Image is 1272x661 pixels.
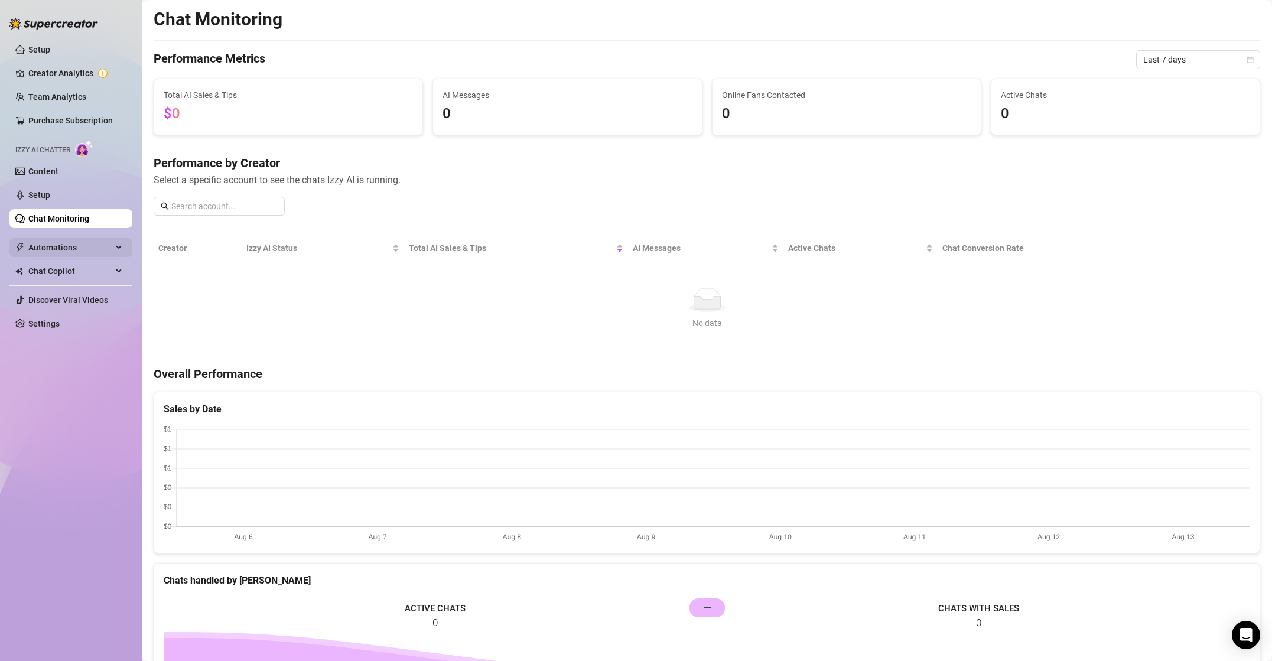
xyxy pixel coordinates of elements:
[161,202,169,210] span: search
[938,235,1150,262] th: Chat Conversion Rate
[28,190,50,200] a: Setup
[628,235,783,262] th: AI Messages
[154,235,242,262] th: Creator
[783,235,938,262] th: Active Chats
[409,242,614,255] span: Total AI Sales & Tips
[1143,51,1253,69] span: Last 7 days
[1001,103,1250,125] span: 0
[788,242,923,255] span: Active Chats
[15,145,70,156] span: Izzy AI Chatter
[154,172,1260,187] span: Select a specific account to see the chats Izzy AI is running.
[154,50,265,69] h4: Performance Metrics
[28,319,60,328] a: Settings
[242,235,404,262] th: Izzy AI Status
[15,267,23,275] img: Chat Copilot
[1232,621,1260,649] div: Open Intercom Messenger
[1247,56,1254,63] span: calendar
[443,89,692,102] span: AI Messages
[28,167,58,176] a: Content
[154,366,1260,382] h4: Overall Performance
[164,89,413,102] span: Total AI Sales & Tips
[28,116,113,125] a: Purchase Subscription
[171,200,278,213] input: Search account...
[164,402,1250,416] div: Sales by Date
[28,295,108,305] a: Discover Viral Videos
[404,235,629,262] th: Total AI Sales & Tips
[164,573,1250,588] div: Chats handled by [PERSON_NAME]
[28,262,112,281] span: Chat Copilot
[28,64,123,83] a: Creator Analytics exclamation-circle
[28,214,89,223] a: Chat Monitoring
[28,92,86,102] a: Team Analytics
[1001,89,1250,102] span: Active Chats
[154,155,1260,171] h4: Performance by Creator
[75,140,93,157] img: AI Chatter
[246,242,390,255] span: Izzy AI Status
[154,8,282,31] h2: Chat Monitoring
[28,45,50,54] a: Setup
[9,18,98,30] img: logo-BBDzfeDw.svg
[722,103,971,125] span: 0
[633,242,769,255] span: AI Messages
[443,103,692,125] span: 0
[15,243,25,252] span: thunderbolt
[28,238,112,257] span: Automations
[163,317,1251,330] div: No data
[164,105,180,122] span: $0
[722,89,971,102] span: Online Fans Contacted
